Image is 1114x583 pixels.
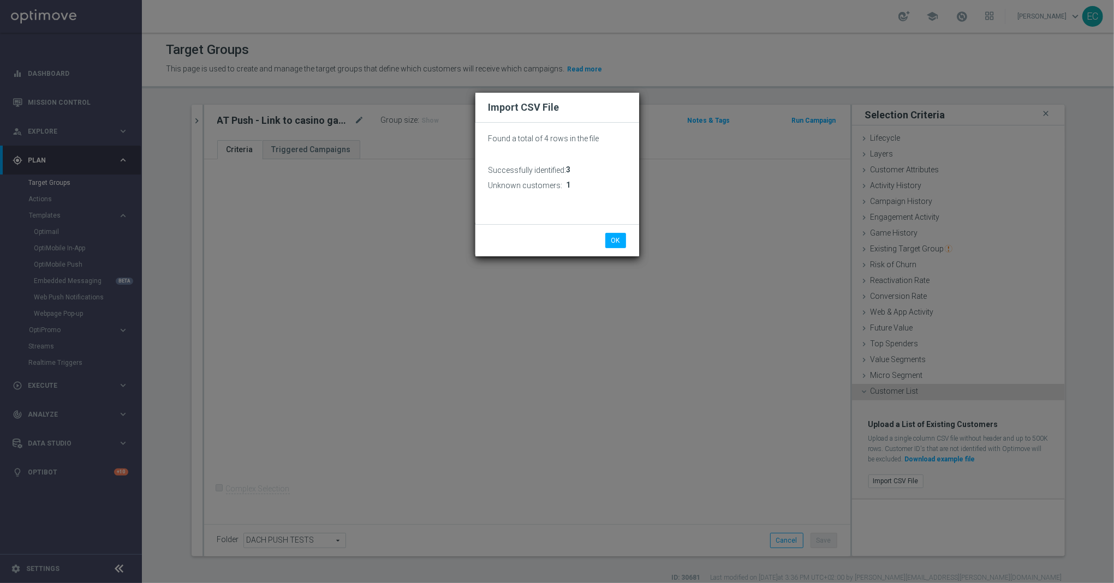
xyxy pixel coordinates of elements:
[489,101,626,114] h2: Import CSV File
[489,134,626,143] p: Found a total of 4 rows in the file
[489,165,567,175] h3: Successfully identified:
[605,233,626,248] button: OK
[567,181,571,190] span: 1
[567,165,571,175] span: 3
[489,181,563,190] h3: Unknown customers:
